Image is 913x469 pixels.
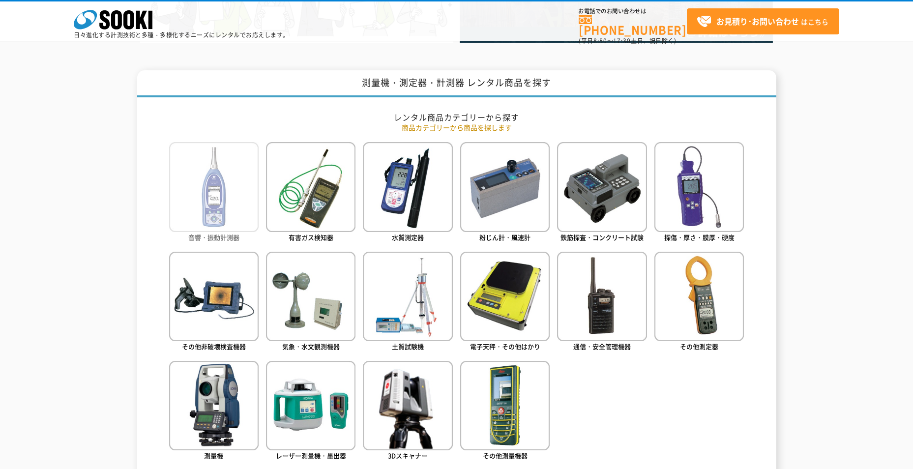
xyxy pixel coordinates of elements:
[266,252,355,353] a: 気象・水文観測機器
[169,142,259,244] a: 音響・振動計測器
[169,142,259,232] img: 音響・振動計測器
[74,32,289,38] p: 日々進化する計測技術と多種・多様化するニーズにレンタルでお応えします。
[680,342,718,351] span: その他測定器
[182,342,246,351] span: その他非破壊検査機器
[579,36,676,45] span: (平日 ～ 土日、祝日除く)
[460,142,550,232] img: 粉じん計・風速計
[137,70,776,97] h1: 測量機・測定器・計測器 レンタル商品を探す
[204,451,223,460] span: 測量機
[363,361,452,450] img: 3Dスキャナー
[579,8,687,14] span: お電話でのお問い合わせは
[169,361,259,450] img: 測量機
[363,361,452,463] a: 3Dスキャナー
[579,15,687,35] a: [PHONE_NUMBER]
[479,233,530,242] span: 粉じん計・風速計
[557,142,647,244] a: 鉄筋探査・コンクリート試験
[388,451,428,460] span: 3Dスキャナー
[169,252,259,341] img: その他非破壊検査機器
[276,451,346,460] span: レーザー測量機・墨出器
[169,361,259,463] a: 測量機
[266,142,355,232] img: 有害ガス検知器
[687,8,839,34] a: お見積り･お問い合わせはこちら
[460,252,550,353] a: 電子天秤・その他はかり
[557,252,647,341] img: 通信・安全管理機器
[460,142,550,244] a: 粉じん計・風速計
[266,252,355,341] img: 気象・水文観測機器
[266,361,355,463] a: レーザー測量機・墨出器
[470,342,540,351] span: 電子天秤・その他はかり
[169,112,744,122] h2: レンタル商品カテゴリーから探す
[363,252,452,353] a: 土質試験機
[169,252,259,353] a: その他非破壊検査機器
[266,361,355,450] img: レーザー測量機・墨出器
[266,142,355,244] a: 有害ガス検知器
[557,252,647,353] a: 通信・安全管理機器
[593,36,607,45] span: 8:50
[363,142,452,244] a: 水質測定器
[664,233,735,242] span: 探傷・厚さ・膜厚・硬度
[460,252,550,341] img: 電子天秤・その他はかり
[483,451,528,460] span: その他測量機器
[654,142,744,244] a: 探傷・厚さ・膜厚・硬度
[392,342,424,351] span: 土質試験機
[460,361,550,463] a: その他測量機器
[289,233,333,242] span: 有害ガス検知器
[573,342,631,351] span: 通信・安全管理機器
[169,122,744,133] p: 商品カテゴリーから商品を探します
[460,361,550,450] img: その他測量機器
[282,342,340,351] span: 気象・水文観測機器
[613,36,631,45] span: 17:30
[363,252,452,341] img: 土質試験機
[716,15,799,27] strong: お見積り･お問い合わせ
[560,233,644,242] span: 鉄筋探査・コンクリート試験
[557,142,647,232] img: 鉄筋探査・コンクリート試験
[188,233,239,242] span: 音響・振動計測器
[654,252,744,353] a: その他測定器
[654,142,744,232] img: 探傷・厚さ・膜厚・硬度
[654,252,744,341] img: その他測定器
[363,142,452,232] img: 水質測定器
[392,233,424,242] span: 水質測定器
[697,14,828,29] span: はこちら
